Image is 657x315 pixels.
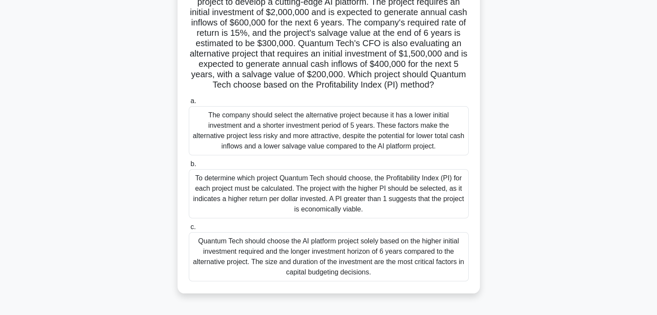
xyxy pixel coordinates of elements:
div: Quantum Tech should choose the AI platform project solely based on the higher initial investment ... [189,232,469,281]
span: c. [190,223,196,230]
div: The company should select the alternative project because it has a lower initial investment and a... [189,106,469,155]
span: a. [190,97,196,104]
div: To determine which project Quantum Tech should choose, the Profitability Index (PI) for each proj... [189,169,469,218]
span: b. [190,160,196,167]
